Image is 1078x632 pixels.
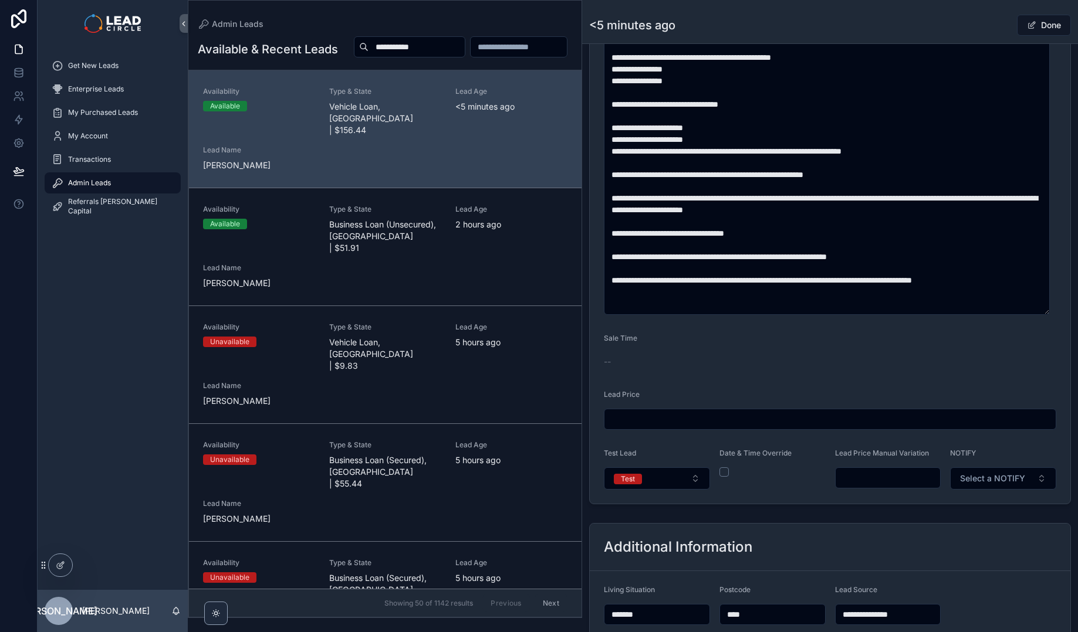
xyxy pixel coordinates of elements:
[535,594,567,612] button: Next
[1017,15,1071,36] button: Done
[329,337,441,372] span: Vehicle Loan, [GEOGRAPHIC_DATA] | $9.83
[38,47,188,232] div: scrollable content
[455,205,567,214] span: Lead Age
[210,337,249,347] div: Unavailable
[203,263,315,273] span: Lead Name
[203,205,315,214] span: Availability
[329,440,441,450] span: Type & State
[20,604,97,618] span: [PERSON_NAME]
[45,55,181,76] a: Get New Leads
[455,572,567,584] span: 5 hours ago
[455,322,567,332] span: Lead Age
[203,159,315,171] span: [PERSON_NAME]
[82,605,150,617] p: [PERSON_NAME]
[589,17,675,33] h1: <5 minutes ago
[835,585,877,594] span: Lead Source
[210,454,249,465] div: Unavailable
[329,205,441,214] span: Type & State
[329,572,441,607] span: Business Loan (Secured), [GEOGRAPHIC_DATA] | $229.73
[45,125,181,147] a: My Account
[203,381,315,390] span: Lead Name
[203,322,315,332] span: Availability
[203,513,315,525] span: [PERSON_NAME]
[329,322,441,332] span: Type & State
[189,188,582,305] a: AvailabilityAvailableType & StateBusiness Loan (Unsecured), [GEOGRAPHIC_DATA] | $51.91Lead Age2 h...
[203,499,315,508] span: Lead Name
[198,41,338,57] h1: Available & Recent Leads
[384,599,473,608] span: Showing 50 of 1142 results
[455,337,567,348] span: 5 hours ago
[203,440,315,450] span: Availability
[210,219,240,229] div: Available
[621,474,635,484] div: Test
[45,79,181,100] a: Enterprise Leads
[203,277,315,289] span: [PERSON_NAME]
[950,448,976,457] span: NOTIFY
[198,18,263,30] a: Admin Leads
[604,448,636,457] span: Test Lead
[719,585,751,594] span: Postcode
[960,473,1025,484] span: Select a NOTIFY
[203,558,315,568] span: Availability
[329,219,441,254] span: Business Loan (Unsecured), [GEOGRAPHIC_DATA] | $51.91
[604,334,637,342] span: Sale Time
[68,108,138,117] span: My Purchased Leads
[604,585,655,594] span: Living Situation
[189,70,582,188] a: AvailabilityAvailableType & StateVehicle Loan, [GEOGRAPHIC_DATA] | $156.44Lead Age<5 minutes agoL...
[203,395,315,407] span: [PERSON_NAME]
[68,131,108,141] span: My Account
[719,448,792,457] span: Date & Time Override
[604,390,640,399] span: Lead Price
[68,155,111,164] span: Transactions
[210,101,240,111] div: Available
[210,572,249,583] div: Unavailable
[203,145,315,155] span: Lead Name
[45,172,181,193] a: Admin Leads
[68,84,124,94] span: Enterprise Leads
[189,305,582,423] a: AvailabilityUnavailableType & StateVehicle Loan, [GEOGRAPHIC_DATA] | $9.83Lead Age5 hours agoLead...
[68,197,169,216] span: Referrals [PERSON_NAME] Capital
[604,467,710,490] button: Select Button
[212,18,263,30] span: Admin Leads
[329,454,441,490] span: Business Loan (Secured), [GEOGRAPHIC_DATA] | $55.44
[203,87,315,96] span: Availability
[45,102,181,123] a: My Purchased Leads
[455,219,567,230] span: 2 hours ago
[950,467,1056,490] button: Select Button
[835,448,929,457] span: Lead Price Manual Variation
[604,356,611,368] span: --
[455,87,567,96] span: Lead Age
[329,558,441,568] span: Type & State
[455,440,567,450] span: Lead Age
[68,178,111,188] span: Admin Leads
[329,87,441,96] span: Type & State
[604,538,752,556] h2: Additional Information
[329,101,441,136] span: Vehicle Loan, [GEOGRAPHIC_DATA] | $156.44
[455,101,567,113] span: <5 minutes ago
[45,149,181,170] a: Transactions
[68,61,119,70] span: Get New Leads
[189,423,582,541] a: AvailabilityUnavailableType & StateBusiness Loan (Secured), [GEOGRAPHIC_DATA] | $55.44Lead Age5 h...
[85,14,140,33] img: App logo
[455,558,567,568] span: Lead Age
[455,454,567,466] span: 5 hours ago
[45,196,181,217] a: Referrals [PERSON_NAME] Capital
